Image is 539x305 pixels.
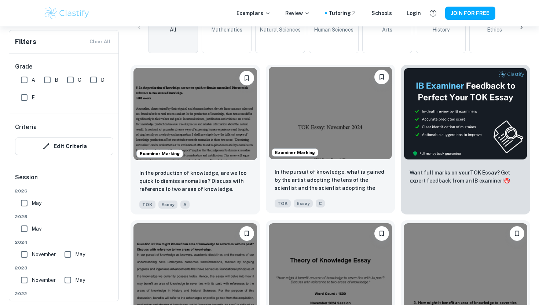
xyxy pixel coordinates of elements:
button: Please log in to bookmark exemplars [239,226,254,241]
img: TOK Essay example thumbnail: In the pursuit of knowledge, what is gai [269,67,392,159]
span: 2025 [15,213,113,220]
h6: Criteria [15,123,37,132]
span: 2022 [15,290,113,297]
span: A [180,201,190,209]
span: D [101,76,104,84]
span: Human Sciences [314,26,353,34]
span: Essay [294,199,313,207]
button: Please log in to bookmark exemplars [374,226,389,241]
span: November [32,276,56,284]
span: TOK [275,199,291,207]
button: Help and Feedback [427,7,439,19]
span: May [75,276,85,284]
img: TOK Essay example thumbnail: In the production of knowledge, are we t [133,68,257,160]
h6: Filters [15,37,36,47]
p: In the pursuit of knowledge, what is gained by the artist adopting the lens of the scientist and ... [275,168,386,193]
span: Ethics [487,26,502,34]
span: A [32,76,35,84]
span: Mathematics [211,26,242,34]
a: Schools [371,9,392,17]
button: Edit Criteria [15,137,113,155]
span: 2026 [15,188,113,194]
span: E [32,93,35,102]
span: 2023 [15,265,113,271]
span: TOK [139,201,155,209]
p: Want full marks on your TOK Essay ? Get expert feedback from an IB examiner! [410,169,521,185]
p: Exemplars [236,9,271,17]
a: Examiner MarkingPlease log in to bookmark exemplarsIn the production of knowledge, are we too qui... [131,65,260,214]
span: All [170,26,176,34]
span: B [55,76,58,84]
span: November [32,250,56,258]
a: Examiner MarkingPlease log in to bookmark exemplarsIn the pursuit of knowledge, what is gained by... [266,65,395,214]
a: Tutoring [329,9,357,17]
span: Examiner Marking [272,149,318,156]
span: 2024 [15,239,113,246]
p: In the production of knowledge, are we too quick to dismiss anomalies? Discuss with reference to ... [139,169,251,193]
a: Login [407,9,421,17]
button: Please log in to bookmark exemplars [374,70,389,84]
button: Please log in to bookmark exemplars [510,226,524,241]
h6: Grade [15,62,113,71]
img: Thumbnail [404,68,527,160]
h6: Session [15,173,113,188]
span: Arts [382,26,392,34]
span: History [432,26,450,34]
span: May [32,199,41,207]
a: ThumbnailWant full marks on yourTOK Essay? Get expert feedback from an IB examiner! [401,65,530,214]
span: May [32,225,41,233]
span: C [316,199,325,207]
span: 🎯 [504,178,510,184]
span: Essay [158,201,177,209]
img: Clastify logo [44,6,90,21]
span: Natural Sciences [260,26,301,34]
p: Review [285,9,310,17]
button: Please log in to bookmark exemplars [239,71,254,85]
button: JOIN FOR FREE [445,7,495,20]
span: May [75,250,85,258]
span: Examiner Marking [137,150,183,157]
span: C [78,76,81,84]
